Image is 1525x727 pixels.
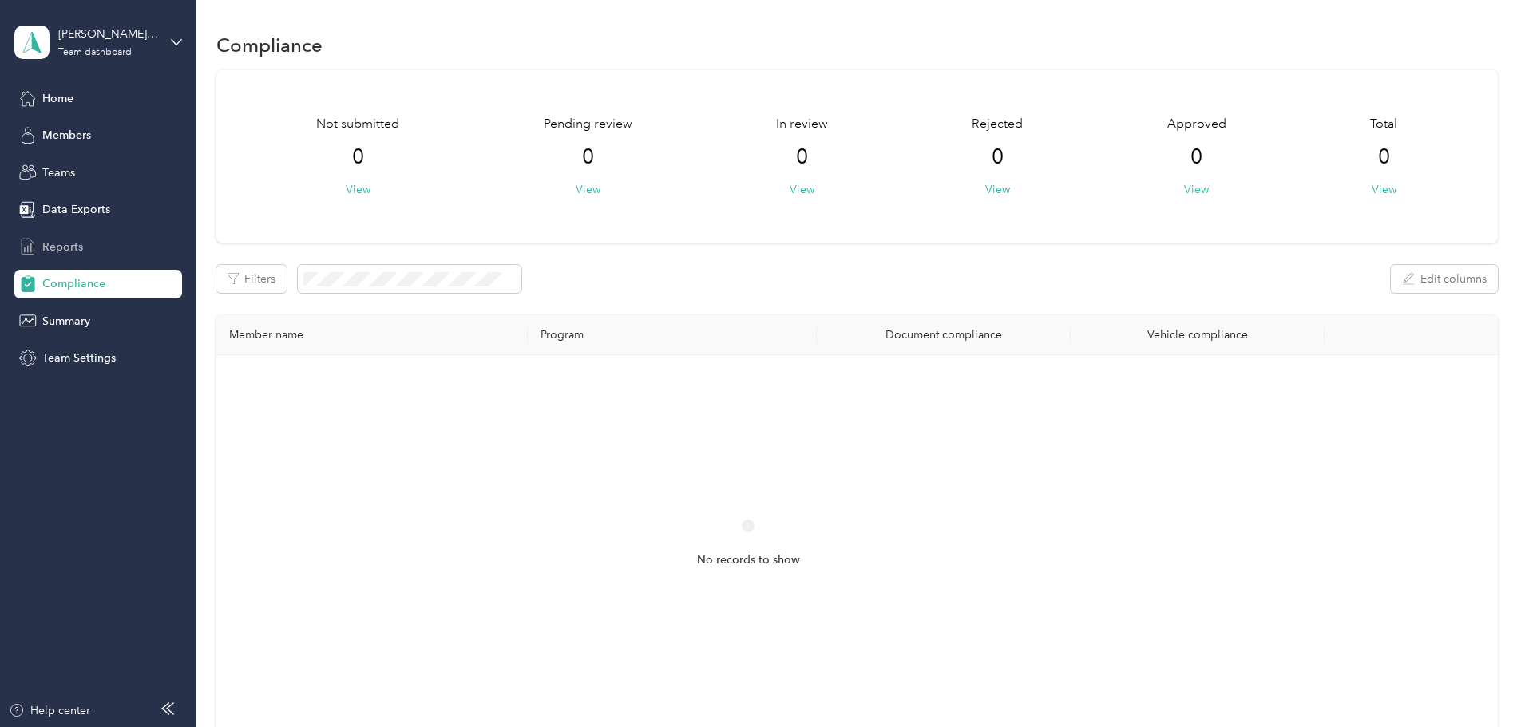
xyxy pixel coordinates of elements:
div: Document compliance [830,328,1058,342]
span: Home [42,90,73,107]
iframe: Everlance-gr Chat Button Frame [1436,638,1525,727]
span: 0 [1378,144,1390,170]
div: Vehicle compliance [1083,328,1312,342]
button: Edit columns [1391,265,1498,293]
span: In review [776,115,828,134]
span: Compliance [42,275,105,292]
div: Team dashboard [58,48,132,57]
button: View [1184,181,1209,198]
button: View [576,181,600,198]
span: Data Exports [42,201,110,218]
span: Team Settings [42,350,116,366]
th: Member name [216,315,528,355]
button: Help center [9,702,90,719]
span: 0 [352,144,364,170]
button: View [1372,181,1396,198]
button: View [790,181,814,198]
span: Members [42,127,91,144]
button: Filters [216,265,287,293]
span: 0 [1190,144,1202,170]
span: Approved [1167,115,1226,134]
span: No records to show [697,551,800,569]
div: [PERSON_NAME] team [58,26,158,42]
button: View [346,181,370,198]
h1: Compliance [216,37,323,53]
span: Summary [42,313,90,330]
button: View [985,181,1010,198]
span: Total [1370,115,1397,134]
span: 0 [992,144,1004,170]
span: 0 [796,144,808,170]
span: Pending review [544,115,632,134]
span: Not submitted [316,115,399,134]
span: Teams [42,164,75,181]
span: 0 [582,144,594,170]
span: Rejected [972,115,1023,134]
th: Program [528,315,816,355]
span: Reports [42,239,83,255]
